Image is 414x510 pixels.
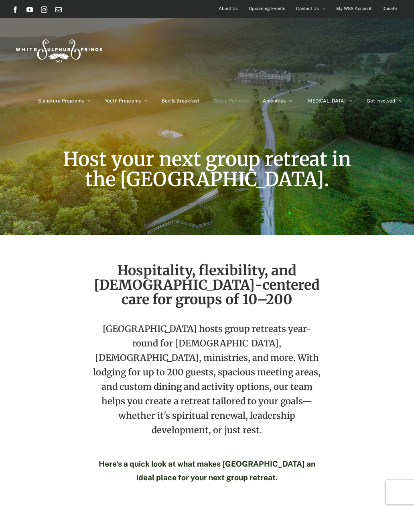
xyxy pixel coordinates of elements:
[12,6,18,13] a: Facebook
[63,147,351,191] span: Host your next group retreat in the [GEOGRAPHIC_DATA].
[93,322,321,449] p: [GEOGRAPHIC_DATA] hosts group retreats year-round for [DEMOGRAPHIC_DATA], [DEMOGRAPHIC_DATA], min...
[26,6,33,13] a: YouTube
[336,3,371,14] span: My WSS Account
[38,81,91,121] a: Signature Programs
[99,459,315,482] strong: Here's a quick look at what makes [GEOGRAPHIC_DATA] an ideal place for your next group retreat.
[249,3,285,14] span: Upcoming Events
[296,3,319,14] span: Contact Us
[12,31,104,68] img: White Sulphur Springs Logo
[41,6,47,13] a: Instagram
[93,263,321,307] h2: Hospitality, flexibility, and [DEMOGRAPHIC_DATA]-centered care for groups of 10–200
[105,98,141,103] span: Youth Programs
[38,81,402,121] nav: Main Menu
[162,81,199,121] a: Bed & Breakfast
[55,6,62,13] a: Email
[38,98,84,103] span: Signature Programs
[306,98,346,103] span: [MEDICAL_DATA]
[367,81,402,121] a: Get Involved
[213,81,249,121] a: Group Retreats
[162,98,199,103] span: Bed & Breakfast
[306,81,353,121] a: [MEDICAL_DATA]
[213,98,249,103] span: Group Retreats
[263,98,286,103] span: Amenities
[105,81,148,121] a: Youth Programs
[263,81,292,121] a: Amenities
[219,3,238,14] span: About Us
[382,3,397,14] span: Donate
[367,98,395,103] span: Get Involved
